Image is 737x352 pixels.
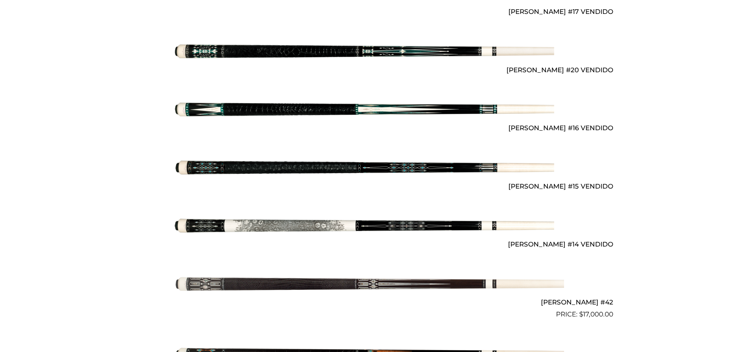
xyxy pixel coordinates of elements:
[508,124,613,132] font: [PERSON_NAME] #16 VENDIDO
[541,298,613,306] font: [PERSON_NAME] #42
[173,252,564,316] img: José Pechauer #42
[583,310,613,318] font: 17,000.00
[173,77,564,142] img: Joseph Pechauer #16 VENDIDO
[124,19,613,77] a: [PERSON_NAME] #20 VENDIDO
[124,135,613,193] a: [PERSON_NAME] #15 VENDIDO
[508,182,613,190] font: [PERSON_NAME] #15 VENDIDO
[579,310,583,318] font: $
[173,19,564,84] img: Joseph Pechauer #20 VENDIDO
[508,240,613,248] font: [PERSON_NAME] #14 VENDIDO
[508,8,613,15] font: [PERSON_NAME] #17 VENDIDO
[506,66,613,74] font: [PERSON_NAME] #20 VENDIDO
[124,252,613,320] a: [PERSON_NAME] #42 $17,000.00
[173,135,564,200] img: Joseph Pechauer #15 VENDIDO
[124,193,613,251] a: [PERSON_NAME] #14 VENDIDO
[173,193,564,258] img: Joseph Pechauer #14 VENDIDO
[124,77,613,135] a: [PERSON_NAME] #16 VENDIDO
